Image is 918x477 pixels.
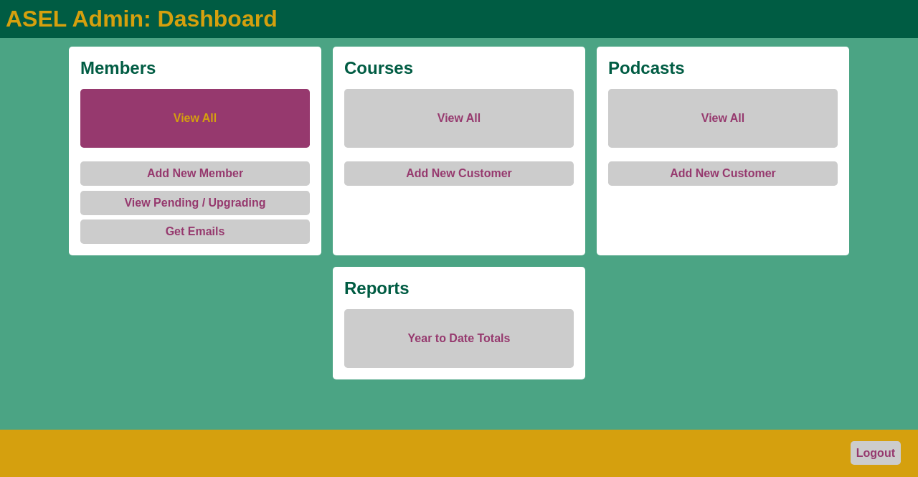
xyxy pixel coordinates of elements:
[80,191,310,215] a: View Pending / Upgrading
[80,161,310,186] a: Add New Member
[344,278,574,298] h2: Reports
[344,309,574,368] a: Year to Date Totals
[344,161,574,186] a: Add New Customer
[344,58,574,78] h2: Courses
[608,89,838,148] a: View All
[608,58,838,78] h2: Podcasts
[80,89,310,148] a: View All
[851,441,901,465] a: Logout
[80,219,310,244] a: Get Emails
[344,89,574,148] a: View All
[80,58,310,78] h2: Members
[6,6,912,32] h1: ASEL Admin: Dashboard
[608,161,838,186] a: Add New Customer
